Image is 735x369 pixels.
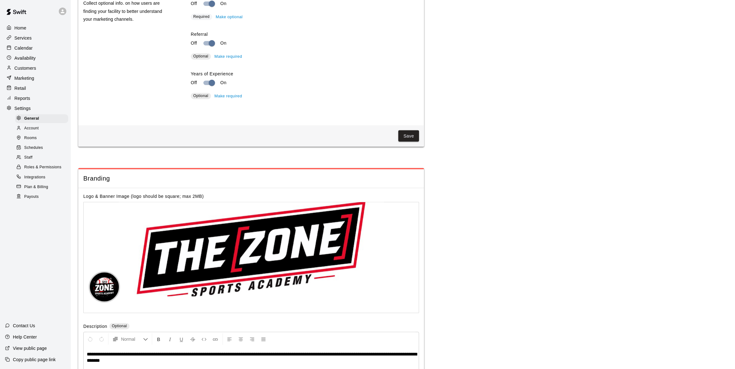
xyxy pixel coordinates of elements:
span: Account [24,125,39,132]
button: Insert Link [210,334,221,345]
a: Services [5,33,66,43]
a: Schedules [15,143,71,153]
button: Make optional [214,12,244,22]
span: Normal [121,336,143,342]
a: Marketing [5,73,66,83]
span: Optional [193,94,208,98]
button: Justify Align [258,334,269,345]
p: Settings [14,105,31,111]
a: Account [15,123,71,133]
div: Payouts [15,193,68,201]
span: Roles & Permissions [24,164,61,171]
span: Branding [83,174,419,183]
a: Home [5,23,66,33]
p: Customers [14,65,36,71]
span: Required [193,14,210,19]
p: On [220,0,227,7]
p: Retail [14,85,26,91]
p: Off [191,79,197,86]
label: Years of Experience [191,71,419,77]
label: Referral [191,31,419,37]
a: Availability [5,53,66,63]
a: Reports [5,94,66,103]
span: Optional [112,324,127,328]
button: Redo [96,334,107,345]
p: Off [191,40,197,46]
div: Rooms [15,134,68,143]
p: Help Center [13,334,37,340]
span: Schedules [24,145,43,151]
a: Retail [5,84,66,93]
p: Calendar [14,45,33,51]
span: Plan & Billing [24,184,48,190]
button: Format Strikethrough [187,334,198,345]
label: Description [83,323,107,330]
p: On [220,40,227,46]
span: Optional [193,54,208,58]
a: General [15,114,71,123]
a: Staff [15,153,71,163]
a: Calendar [5,43,66,53]
div: Integrations [15,173,68,182]
div: Roles & Permissions [15,163,68,172]
div: Schedules [15,144,68,152]
button: Insert Code [199,334,209,345]
button: Save [398,130,419,142]
span: Staff [24,155,32,161]
span: Integrations [24,174,46,181]
div: Account [15,124,68,133]
button: Center Align [235,334,246,345]
p: Contact Us [13,323,35,329]
p: Off [191,0,197,7]
a: Rooms [15,133,71,143]
a: Plan & Billing [15,182,71,192]
p: View public page [13,345,47,351]
span: General [24,116,39,122]
a: Settings [5,104,66,113]
div: Plan & Billing [15,183,68,192]
button: Format Bold [153,334,164,345]
div: Staff [15,153,68,162]
label: Logo & Banner Image (logo should be square; max 2MB) [83,194,204,199]
a: Roles & Permissions [15,163,71,172]
button: Format Underline [176,334,187,345]
a: Integrations [15,172,71,182]
p: On [220,79,227,86]
button: Format Italics [165,334,175,345]
p: Reports [14,95,30,101]
a: Payouts [15,192,71,202]
a: Customers [5,63,66,73]
p: Home [14,25,26,31]
p: Copy public page link [13,356,56,363]
p: Services [14,35,32,41]
button: Undo [85,334,96,345]
button: Left Align [224,334,235,345]
button: Make required [213,91,244,101]
span: Rooms [24,135,37,141]
button: Formatting Options [110,334,151,345]
button: Right Align [247,334,257,345]
div: General [15,114,68,123]
p: Availability [14,55,36,61]
button: Make required [213,52,244,62]
p: Marketing [14,75,34,81]
span: Payouts [24,194,39,200]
